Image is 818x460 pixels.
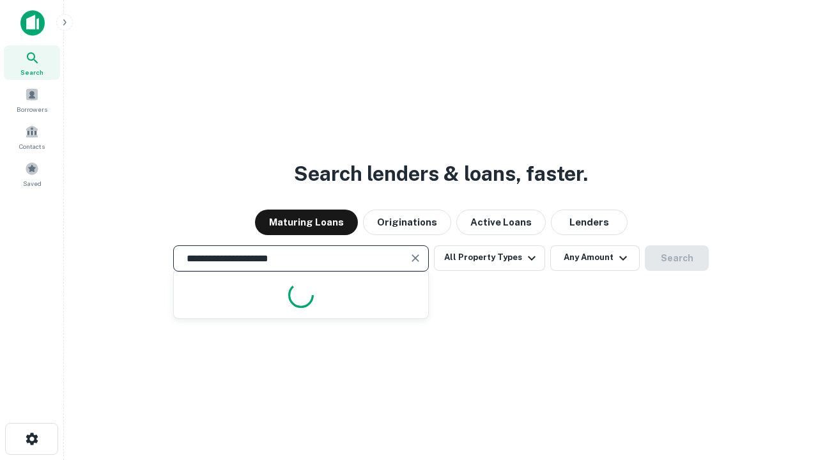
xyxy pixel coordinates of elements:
[434,245,545,271] button: All Property Types
[20,10,45,36] img: capitalize-icon.png
[4,45,60,80] a: Search
[754,358,818,419] iframe: Chat Widget
[255,210,358,235] button: Maturing Loans
[550,245,640,271] button: Any Amount
[20,67,43,77] span: Search
[551,210,628,235] button: Lenders
[23,178,42,188] span: Saved
[456,210,546,235] button: Active Loans
[363,210,451,235] button: Originations
[17,104,47,114] span: Borrowers
[4,157,60,191] a: Saved
[4,82,60,117] a: Borrowers
[294,158,588,189] h3: Search lenders & loans, faster.
[4,119,60,154] a: Contacts
[19,141,45,151] span: Contacts
[406,249,424,267] button: Clear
